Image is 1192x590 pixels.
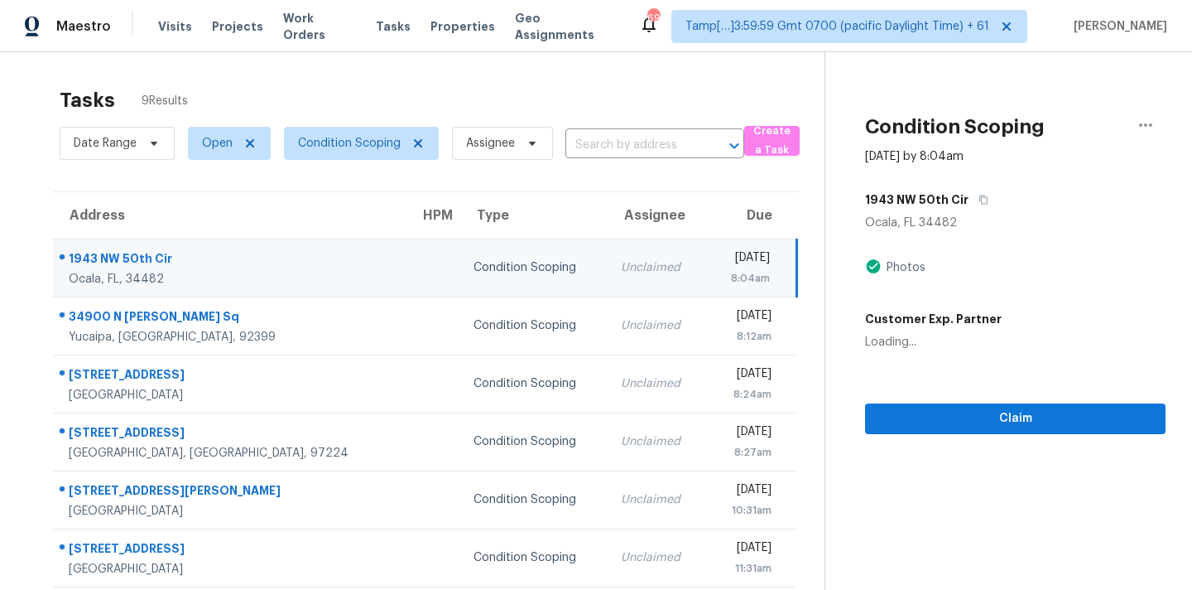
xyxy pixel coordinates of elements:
[60,92,115,109] h2: Tasks
[744,126,800,156] button: Create a Task
[69,482,393,503] div: [STREET_ADDRESS][PERSON_NAME]
[719,307,771,328] div: [DATE]
[212,18,263,35] span: Projects
[1067,18,1167,35] span: [PERSON_NAME]
[719,444,771,461] div: 8:27am
[69,366,393,387] div: [STREET_ADDRESS]
[719,502,771,519] div: 10:31am
[283,10,356,43] span: Work Orders
[621,375,693,392] div: Unclaimed
[723,134,746,157] button: Open
[460,192,608,239] th: Type
[719,270,770,287] div: 8:04am
[878,409,1152,429] span: Claim
[69,387,393,404] div: [GEOGRAPHIC_DATA]
[706,192,796,239] th: Due
[473,317,595,334] div: Condition Scoping
[74,135,137,152] span: Date Range
[406,192,459,239] th: HPM
[719,560,771,577] div: 11:31am
[430,18,495,35] span: Properties
[621,433,693,450] div: Unclaimed
[69,271,393,288] div: Ocala, FL, 34482
[298,135,401,152] span: Condition Scoping
[719,481,771,502] div: [DATE]
[376,21,411,32] span: Tasks
[719,539,771,560] div: [DATE]
[685,18,989,35] span: Tamp[…]3:59:59 Gmt 0700 (pacific Daylight Time) + 61
[473,259,595,276] div: Condition Scoping
[865,404,1166,434] button: Claim
[621,549,693,566] div: Unclaimed
[865,148,964,165] div: [DATE] by 8:04am
[69,540,393,561] div: [STREET_ADDRESS]
[621,317,693,334] div: Unclaimed
[865,311,1002,327] h5: Customer Exp. Partner
[865,336,916,348] span: Loading...
[69,250,393,271] div: 1943 NW 50th Cir
[473,433,595,450] div: Condition Scoping
[621,491,693,508] div: Unclaimed
[69,308,393,329] div: 34900 N [PERSON_NAME] Sq
[719,365,771,386] div: [DATE]
[142,93,188,109] span: 9 Results
[968,185,991,215] button: Copy Address
[865,258,882,275] img: Artifact Present Icon
[882,259,925,276] div: Photos
[473,491,595,508] div: Condition Scoping
[69,424,393,445] div: [STREET_ADDRESS]
[565,133,698,158] input: Search by address
[719,423,771,444] div: [DATE]
[56,18,111,35] span: Maestro
[647,10,659,27] div: 695
[719,249,770,270] div: [DATE]
[608,192,706,239] th: Assignee
[69,445,393,462] div: [GEOGRAPHIC_DATA], [GEOGRAPHIC_DATA], 97224
[752,122,791,160] span: Create a Task
[202,135,233,152] span: Open
[865,118,1045,135] h2: Condition Scoping
[69,503,393,520] div: [GEOGRAPHIC_DATA]
[473,375,595,392] div: Condition Scoping
[719,328,771,345] div: 8:12am
[466,135,515,152] span: Assignee
[621,259,693,276] div: Unclaimed
[719,386,771,403] div: 8:24am
[865,191,968,208] h5: 1943 NW 50th Cir
[158,18,192,35] span: Visits
[865,215,1166,231] div: Ocala, FL 34482
[515,10,619,43] span: Geo Assignments
[69,329,393,346] div: Yucaipa, [GEOGRAPHIC_DATA], 92399
[473,549,595,566] div: Condition Scoping
[69,561,393,578] div: [GEOGRAPHIC_DATA]
[53,192,406,239] th: Address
